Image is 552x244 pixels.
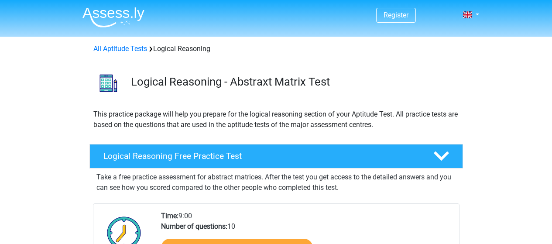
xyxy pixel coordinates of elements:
[86,144,466,168] a: Logical Reasoning Free Practice Test
[90,44,463,54] div: Logical Reasoning
[93,45,147,53] a: All Aptitude Tests
[131,75,456,89] h3: Logical Reasoning - Abstraxt Matrix Test
[90,65,127,102] img: logical reasoning
[384,11,408,19] a: Register
[82,7,144,27] img: Assessly
[161,212,178,220] b: Time:
[103,151,419,161] h4: Logical Reasoning Free Practice Test
[96,172,456,193] p: Take a free practice assessment for abstract matrices. After the test you get access to the detai...
[93,109,459,130] p: This practice package will help you prepare for the logical reasoning section of your Aptitude Te...
[161,222,227,230] b: Number of questions:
